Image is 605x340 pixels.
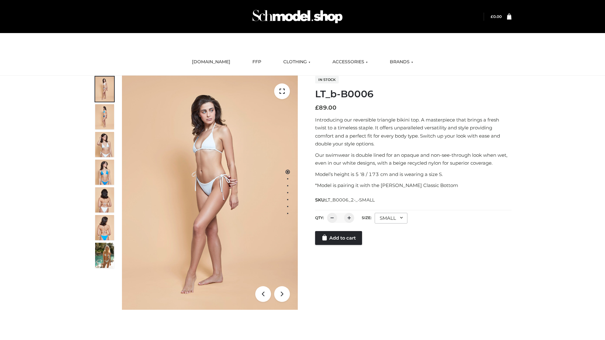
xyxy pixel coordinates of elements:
img: ArielClassicBikiniTop_CloudNine_AzureSky_OW114ECO_4-scaled.jpg [95,160,114,185]
span: £ [315,104,319,111]
img: ArielClassicBikiniTop_CloudNine_AzureSky_OW114ECO_8-scaled.jpg [95,215,114,240]
img: ArielClassicBikiniTop_CloudNine_AzureSky_OW114ECO_3-scaled.jpg [95,132,114,157]
p: Our swimwear is double lined for an opaque and non-see-through look when wet, even in our white d... [315,151,511,167]
a: [DOMAIN_NAME] [187,55,235,69]
bdi: 89.00 [315,104,337,111]
a: £0.00 [491,14,502,19]
label: QTY: [315,215,324,220]
img: ArielClassicBikiniTop_CloudNine_AzureSky_OW114ECO_1 [122,76,298,310]
span: In stock [315,76,339,83]
span: LT_B0006_2-_-SMALL [326,197,375,203]
p: Model’s height is 5 ‘8 / 173 cm and is wearing a size S. [315,170,511,178]
h1: LT_b-B0006 [315,88,511,100]
a: FFP [248,55,266,69]
a: CLOTHING [279,55,315,69]
span: £ [491,14,493,19]
img: ArielClassicBikiniTop_CloudNine_AzureSky_OW114ECO_2-scaled.jpg [95,104,114,129]
a: Add to cart [315,231,362,245]
bdi: 0.00 [491,14,502,19]
label: Size: [362,215,372,220]
img: ArielClassicBikiniTop_CloudNine_AzureSky_OW114ECO_1-scaled.jpg [95,76,114,102]
img: Schmodel Admin 964 [250,4,345,29]
a: ACCESSORIES [328,55,372,69]
img: ArielClassicBikiniTop_CloudNine_AzureSky_OW114ECO_7-scaled.jpg [95,187,114,212]
p: Introducing our reversible triangle bikini top. A masterpiece that brings a fresh twist to a time... [315,116,511,148]
img: Arieltop_CloudNine_AzureSky2.jpg [95,243,114,268]
span: SKU: [315,196,375,204]
div: SMALL [375,213,407,224]
p: *Model is pairing it with the [PERSON_NAME] Classic Bottom [315,181,511,190]
a: BRANDS [385,55,418,69]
